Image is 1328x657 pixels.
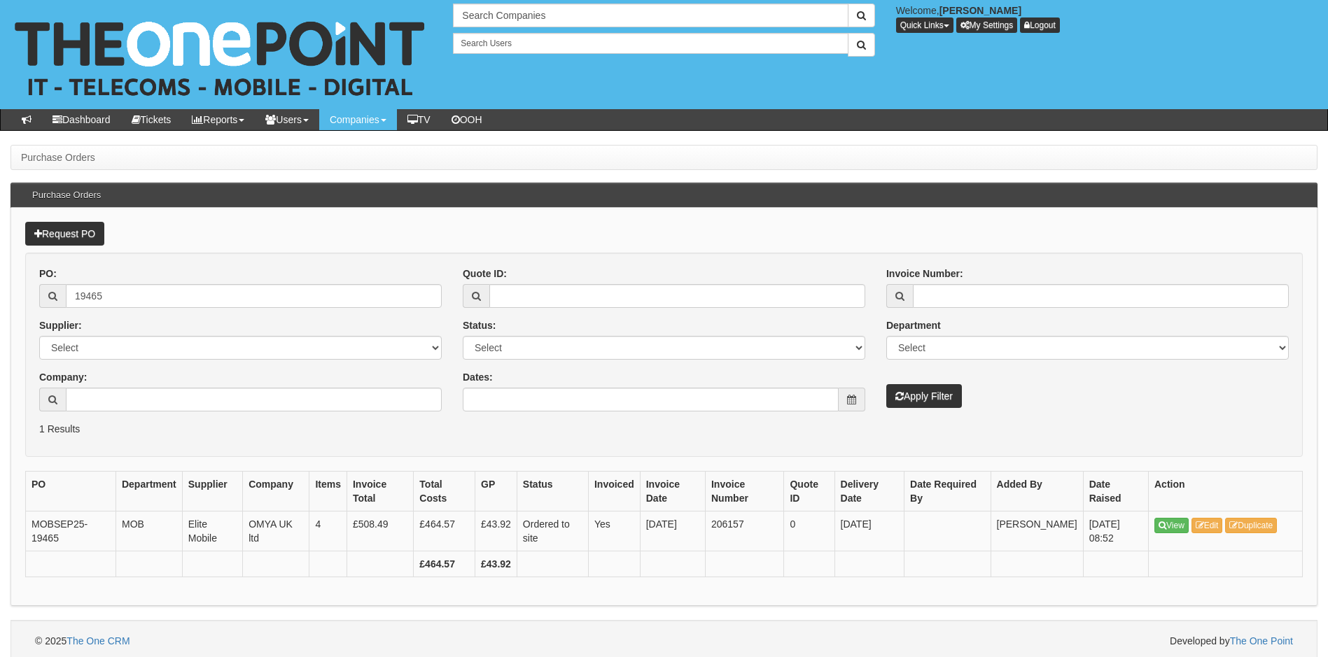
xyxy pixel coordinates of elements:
th: Items [309,472,347,511]
span: © 2025 [35,635,130,647]
th: Invoiced [588,472,640,511]
td: [DATE] 08:52 [1083,511,1148,551]
a: OOH [441,109,493,130]
button: Quick Links [896,17,953,33]
td: £508.49 [347,511,413,551]
td: MOBSEP25-19465 [26,511,116,551]
td: [DATE] [834,511,904,551]
th: Invoice Date [640,472,705,511]
a: Reports [181,109,255,130]
th: Date Raised [1083,472,1148,511]
span: Developed by [1170,634,1293,648]
td: £464.57 [414,511,475,551]
td: Ordered to site [517,511,588,551]
td: [PERSON_NAME] [991,511,1083,551]
label: Invoice Number: [886,267,963,281]
a: Logout [1020,17,1060,33]
a: Dashboard [42,109,121,130]
th: Company [243,472,309,511]
a: Companies [319,109,397,130]
a: Edit [1191,518,1223,533]
th: Delivery Date [834,472,904,511]
a: View [1154,518,1189,533]
label: Company: [39,370,87,384]
label: Department [886,318,941,332]
a: My Settings [956,17,1018,33]
th: GP [475,472,517,511]
a: TV [397,109,441,130]
th: £43.92 [475,551,517,577]
td: 206157 [705,511,784,551]
a: The One CRM [67,635,130,647]
th: Action [1149,472,1303,511]
td: 0 [784,511,834,551]
p: 1 Results [39,422,1289,436]
th: PO [26,472,116,511]
a: Users [255,109,319,130]
li: Purchase Orders [21,150,95,164]
a: Request PO [25,222,104,246]
th: Quote ID [784,472,834,511]
th: Department [116,472,182,511]
th: Invoice Number [705,472,784,511]
td: Elite Mobile [182,511,242,551]
td: Yes [588,511,640,551]
b: [PERSON_NAME] [939,5,1021,16]
td: 4 [309,511,347,551]
th: Invoice Total [347,472,413,511]
a: The One Point [1230,635,1293,647]
th: Supplier [182,472,242,511]
td: [DATE] [640,511,705,551]
button: Apply Filter [886,384,962,408]
td: OMYA UK ltd [243,511,309,551]
input: Search Users [453,33,848,54]
label: Quote ID: [463,267,507,281]
th: Total Costs [414,472,475,511]
label: PO: [39,267,57,281]
a: Tickets [121,109,182,130]
label: Dates: [463,370,493,384]
input: Search Companies [453,3,848,27]
td: £43.92 [475,511,517,551]
th: Date Required By [904,472,991,511]
label: Status: [463,318,496,332]
a: Duplicate [1225,518,1277,533]
td: MOB [116,511,182,551]
th: Added By [991,472,1083,511]
h3: Purchase Orders [25,183,108,207]
th: £464.57 [414,551,475,577]
th: Status [517,472,588,511]
label: Supplier: [39,318,82,332]
div: Welcome, [886,3,1328,33]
